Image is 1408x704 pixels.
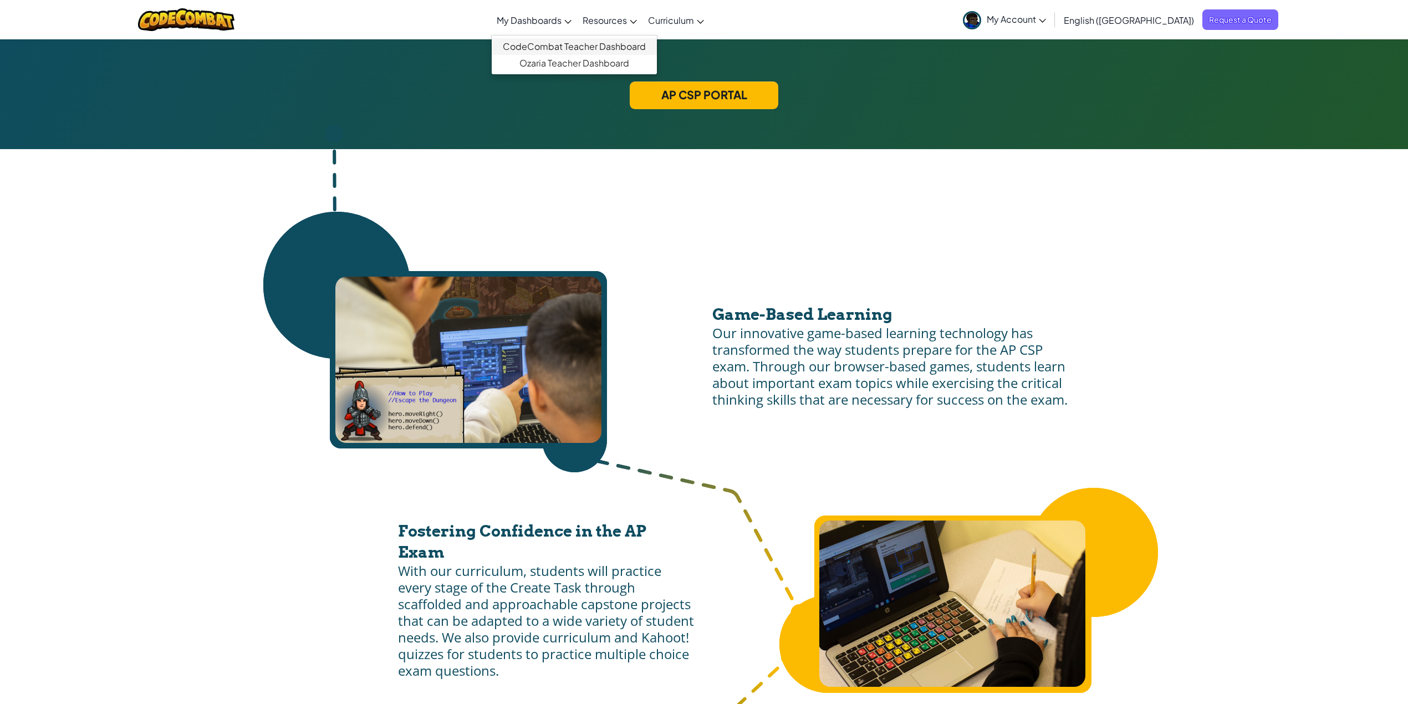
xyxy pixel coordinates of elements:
a: AP CSP Portal [630,81,778,109]
span: English ([GEOGRAPHIC_DATA]) [1064,14,1194,26]
span: My Account [987,13,1046,25]
img: 01game-bg.svg [263,212,607,472]
img: avatar [963,11,981,29]
span: Resources [583,14,627,26]
p: Our innovative game-based learning technology has transformed the way students prepare for the AP... [712,325,1073,408]
a: Ozaria Teacher Dashboard [492,55,657,72]
img: 01game-img.png [335,277,601,443]
h3: Game-Based Learning [712,304,1073,325]
a: Request a Quote [1202,9,1278,30]
a: English ([GEOGRAPHIC_DATA]) [1058,5,1200,35]
span: Curriculum [648,14,694,26]
img: 02exam-bg.svg [779,488,1158,693]
img: vector-0.svg [325,125,344,236]
p: With our curriculum, students will practice every stage of the Create Task through scaffolded and... [398,563,696,679]
a: My Dashboards [491,5,577,35]
a: Curriculum [642,5,710,35]
a: CodeCombat Teacher Dashboard [492,38,657,55]
img: vector-1.svg [569,448,810,626]
a: My Account [957,2,1052,37]
h3: Fostering Confidence in the AP Exam [398,521,696,563]
img: 02exam-img.png [819,521,1085,687]
a: Resources [577,5,642,35]
img: CodeCombat logo [138,8,235,31]
span: My Dashboards [497,14,562,26]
